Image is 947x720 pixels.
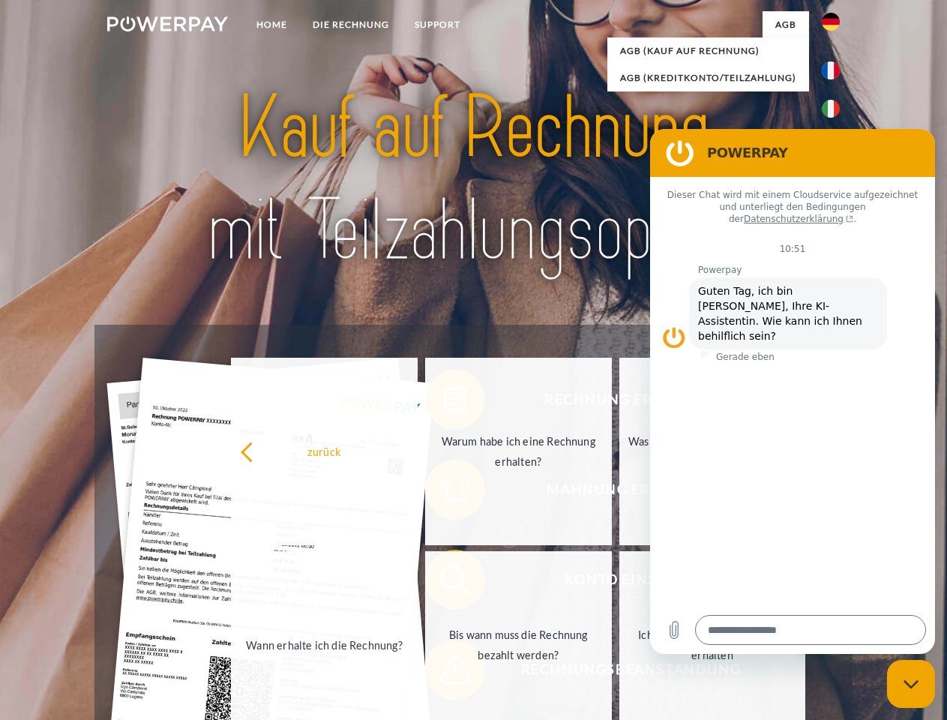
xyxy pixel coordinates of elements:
[434,431,603,472] div: Warum habe ich eine Rechnung erhalten?
[822,100,840,118] img: it
[402,11,473,38] a: SUPPORT
[607,37,809,64] a: AGB (Kauf auf Rechnung)
[240,634,409,655] div: Wann erhalte ich die Rechnung?
[607,64,809,91] a: AGB (Kreditkonto/Teilzahlung)
[300,11,402,38] a: DIE RECHNUNG
[143,72,804,287] img: title-powerpay_de.svg
[887,660,935,708] iframe: Schaltfläche zum Öffnen des Messaging-Fensters; Konversation läuft
[244,11,300,38] a: Home
[240,441,409,461] div: zurück
[628,625,797,665] div: Ich habe nur eine Teillieferung erhalten
[619,358,806,545] a: Was habe ich noch offen, ist meine Zahlung eingegangen?
[822,13,840,31] img: de
[107,16,228,31] img: logo-powerpay-white.svg
[822,61,840,79] img: fr
[628,431,797,472] div: Was habe ich noch offen, ist meine Zahlung eingegangen?
[763,11,809,38] a: agb
[650,129,935,654] iframe: Messaging-Fenster
[434,625,603,665] div: Bis wann muss die Rechnung bezahlt werden?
